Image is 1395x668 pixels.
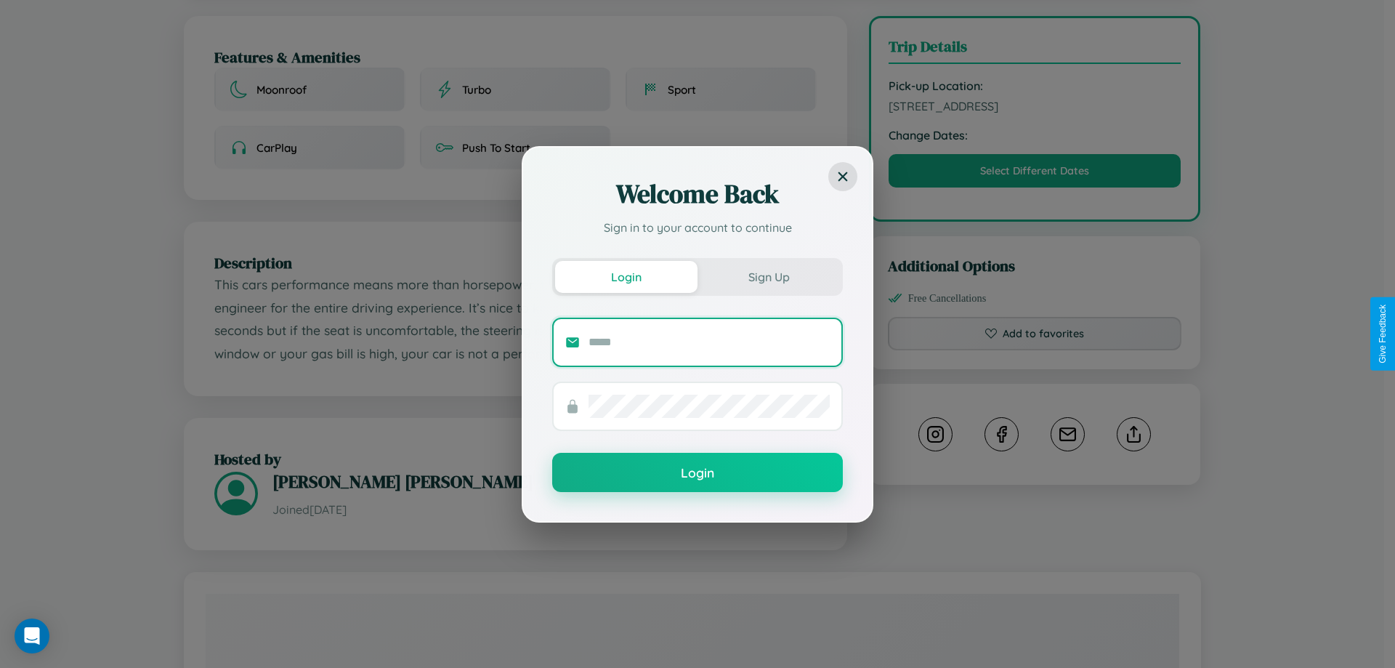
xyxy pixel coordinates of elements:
[552,177,843,212] h2: Welcome Back
[15,619,49,653] div: Open Intercom Messenger
[555,261,697,293] button: Login
[697,261,840,293] button: Sign Up
[1378,305,1388,363] div: Give Feedback
[552,453,843,492] button: Login
[552,219,843,236] p: Sign in to your account to continue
